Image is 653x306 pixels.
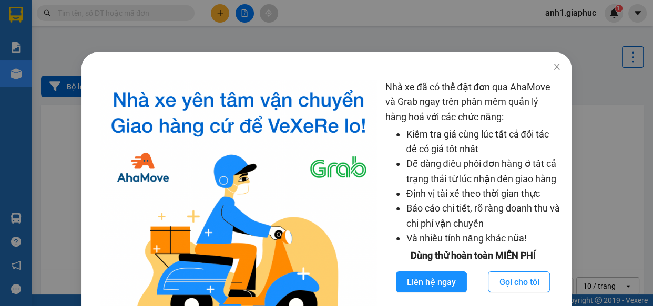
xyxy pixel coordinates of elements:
[385,248,560,263] div: Dùng thử hoàn toàn MIỄN PHÍ
[406,127,560,157] li: Kiểm tra giá cùng lúc tất cả đối tác để có giá tốt nhất
[406,231,560,246] li: Và nhiều tính năng khác nữa!
[406,201,560,231] li: Báo cáo chi tiết, rõ ràng doanh thu và chi phí vận chuyển
[542,52,572,82] button: Close
[406,186,560,201] li: Định vị tài xế theo thời gian thực
[396,271,467,292] button: Liên hệ ngay
[499,276,539,289] span: Gọi cho tôi
[407,276,456,289] span: Liên hệ ngay
[553,62,561,71] span: close
[406,156,560,186] li: Dễ dàng điều phối đơn hàng ở tất cả trạng thái từ lúc nhận đến giao hàng
[488,271,550,292] button: Gọi cho tôi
